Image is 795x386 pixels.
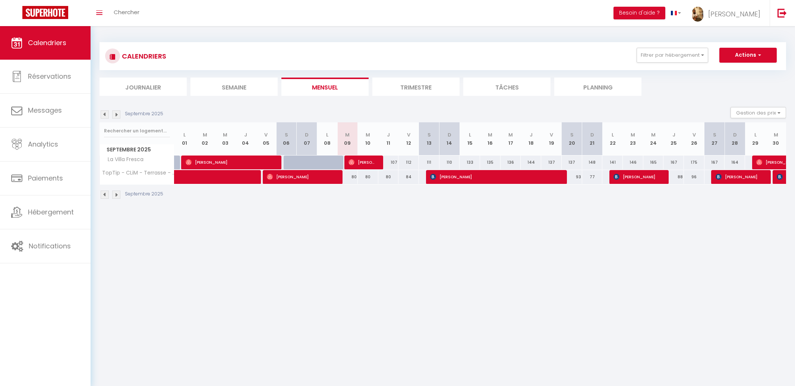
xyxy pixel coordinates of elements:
[582,122,603,156] th: 21
[488,131,492,138] abbr: M
[358,122,378,156] th: 10
[637,48,708,63] button: Filtrer par hébergement
[419,122,439,156] th: 13
[684,170,704,184] div: 96
[358,170,378,184] div: 80
[663,122,684,156] th: 25
[267,170,335,184] span: [PERSON_NAME]
[28,173,63,183] span: Paiements
[582,170,603,184] div: 77
[708,9,760,19] span: [PERSON_NAME]
[215,122,236,156] th: 03
[643,156,664,169] div: 165
[541,122,562,156] th: 19
[398,170,419,184] div: 84
[448,131,451,138] abbr: D
[663,156,684,169] div: 167
[439,122,460,156] th: 14
[281,78,369,96] li: Mensuel
[777,8,787,18] img: logout
[285,131,288,138] abbr: S
[508,131,513,138] abbr: M
[693,131,696,138] abbr: V
[337,170,358,184] div: 80
[174,122,195,156] th: 01
[317,122,337,156] th: 08
[774,131,778,138] abbr: M
[602,122,623,156] th: 22
[203,131,207,138] abbr: M
[276,122,297,156] th: 06
[264,131,268,138] abbr: V
[463,78,550,96] li: Tâches
[719,48,777,63] button: Actions
[562,170,582,184] div: 93
[704,122,725,156] th: 27
[378,122,399,156] th: 11
[745,122,766,156] th: 29
[480,156,501,169] div: 135
[387,131,390,138] abbr: J
[100,144,174,155] span: Septembre 2025
[530,131,533,138] abbr: J
[366,131,370,138] abbr: M
[766,122,786,156] th: 30
[716,170,763,184] span: [PERSON_NAME]
[521,122,541,156] th: 18
[623,122,643,156] th: 23
[114,8,139,16] span: Chercher
[297,122,317,156] th: 07
[125,191,163,198] p: Septembre 2025
[236,122,256,156] th: 04
[244,131,247,138] abbr: J
[378,170,399,184] div: 80
[28,139,58,149] span: Analytics
[613,7,665,19] button: Besoin d'aide ?
[704,156,725,169] div: 167
[256,122,276,156] th: 05
[29,241,71,251] span: Notifications
[439,156,460,169] div: 110
[190,78,278,96] li: Semaine
[460,156,480,169] div: 133
[428,131,431,138] abbr: S
[348,155,376,169] span: [PERSON_NAME]
[501,156,521,169] div: 136
[480,122,501,156] th: 16
[631,131,635,138] abbr: M
[582,156,603,169] div: 148
[501,122,521,156] th: 17
[733,131,737,138] abbr: D
[562,156,582,169] div: 137
[183,131,186,138] abbr: L
[398,122,419,156] th: 12
[372,78,460,96] li: Trimestre
[521,156,541,169] div: 144
[104,124,170,138] input: Rechercher un logement...
[28,72,71,81] span: Réservations
[22,6,68,19] img: Super Booking
[672,131,675,138] abbr: J
[337,122,358,156] th: 09
[326,131,328,138] abbr: L
[725,156,745,169] div: 164
[590,131,594,138] abbr: D
[407,131,410,138] abbr: V
[754,131,757,138] abbr: L
[541,156,562,169] div: 137
[623,156,643,169] div: 146
[651,131,656,138] abbr: M
[684,156,704,169] div: 175
[28,38,66,47] span: Calendriers
[398,156,419,169] div: 112
[562,122,582,156] th: 20
[684,122,704,156] th: 26
[28,106,62,115] span: Messages
[612,131,614,138] abbr: L
[100,78,187,96] li: Journalier
[570,131,574,138] abbr: S
[602,156,623,169] div: 141
[101,170,176,176] span: TopTip - CLiM - Terrasse - Wi-Fi
[345,131,350,138] abbr: M
[195,122,215,156] th: 02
